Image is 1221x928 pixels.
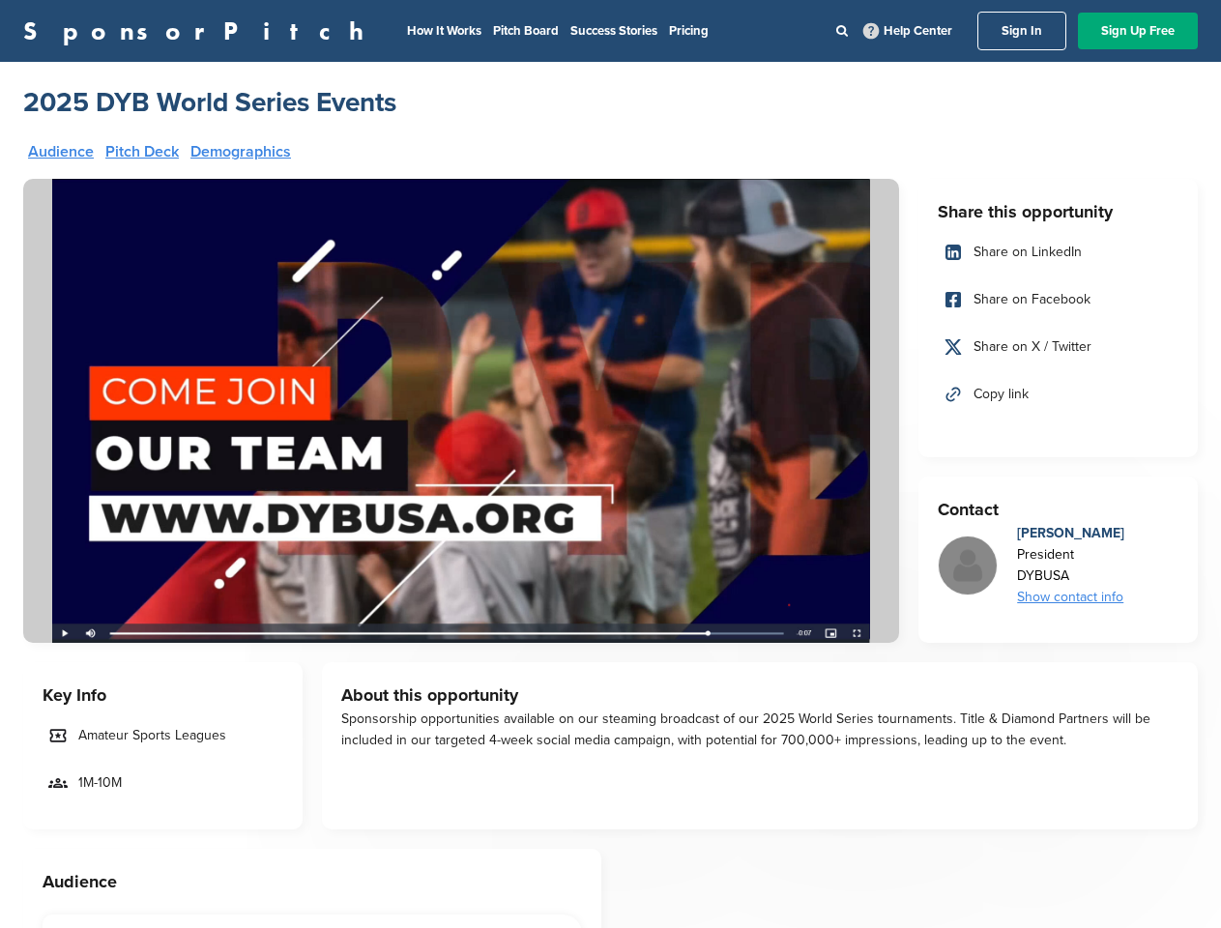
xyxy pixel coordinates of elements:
a: Sign In [977,12,1066,50]
span: Copy link [974,384,1029,405]
a: Copy link [938,374,1178,415]
h3: Audience [43,868,582,895]
span: 1M-10M [78,772,122,794]
div: Sponsorship opportunities available on our steaming broadcast of our 2025 World Series tournament... [341,709,1178,751]
a: 2025 DYB World Series Events [23,85,396,120]
a: Pitch Deck [105,144,179,159]
span: Amateur Sports Leagues [78,725,226,746]
h3: Key Info [43,681,283,709]
a: SponsorPitch [23,18,376,43]
a: Pitch Board [493,23,559,39]
a: Success Stories [570,23,657,39]
img: Sponsorpitch & [23,179,899,643]
a: Pricing [669,23,709,39]
a: Share on LinkedIn [938,232,1178,273]
div: Show contact info [1017,587,1124,608]
a: Share on X / Twitter [938,327,1178,367]
a: Help Center [859,19,956,43]
div: President [1017,544,1124,565]
span: Share on LinkedIn [974,242,1082,263]
h3: About this opportunity [341,681,1178,709]
a: Sign Up Free [1078,13,1198,49]
a: Share on Facebook [938,279,1178,320]
a: Audience [28,144,94,159]
div: DYBUSA [1017,565,1124,587]
img: Missing [939,536,997,594]
span: Share on Facebook [974,289,1090,310]
a: How It Works [407,23,481,39]
h3: Contact [938,496,1178,523]
a: Demographics [190,144,291,159]
h3: Share this opportunity [938,198,1178,225]
span: Share on X / Twitter [974,336,1091,358]
div: [PERSON_NAME] [1017,523,1124,544]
